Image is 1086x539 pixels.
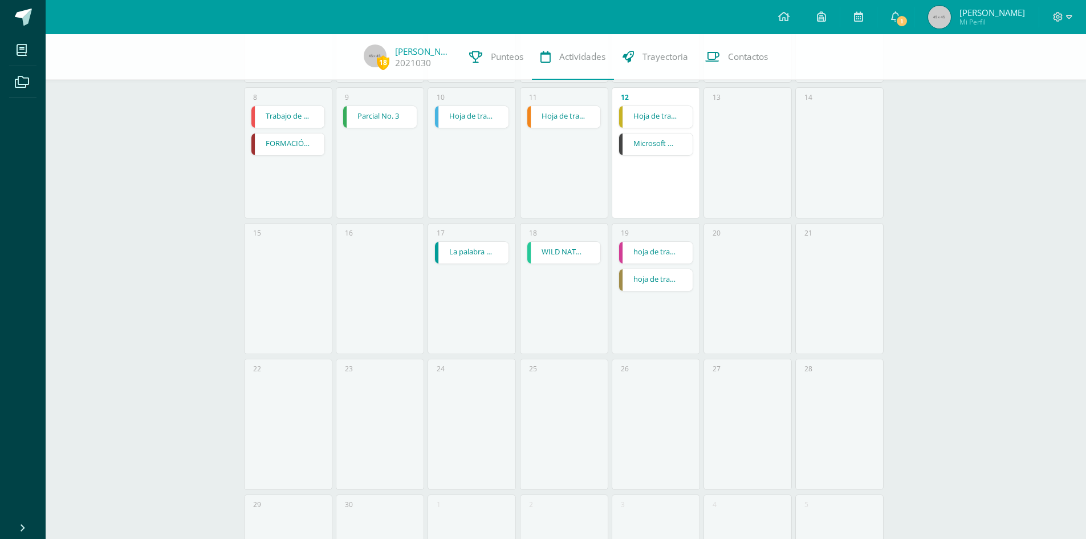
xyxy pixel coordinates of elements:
[437,364,445,374] div: 24
[251,106,325,128] a: Trabajo de zona No.3
[619,106,693,128] a: Hoja de trabajo No.3
[804,500,808,509] div: 5
[527,106,601,128] div: Hoja de trabajo No.3 | Tarea
[928,6,951,29] img: 45x45
[434,241,509,264] div: La palabra me enseña a dar frutos | Tarea
[437,228,445,238] div: 17
[434,106,509,128] div: Hoja de trabajo No.3 | Tarea
[437,92,445,102] div: 10
[364,44,387,67] img: 45x45
[253,228,261,238] div: 15
[532,34,614,80] a: Actividades
[713,364,721,374] div: 27
[621,364,629,374] div: 26
[253,92,257,102] div: 8
[619,133,693,156] div: Microsoft Word elaboración redacción y personalización de documentos | Tarea
[251,106,326,128] div: Trabajo de zona No.3 | Tarea
[713,228,721,238] div: 20
[697,34,776,80] a: Contactos
[435,242,509,264] a: La palabra me enseña a dar frutos
[343,106,417,128] a: Parcial No. 3
[621,500,625,509] div: 3
[527,242,601,264] a: WILD NATURE
[253,364,261,374] div: 22
[345,500,353,509] div: 30
[251,133,325,155] a: FORMACIÓN MUSICAL  SILENCIOS MUSICALES
[896,15,908,27] span: 1
[343,106,417,128] div: Parcial No. 3 | Tarea
[619,242,693,264] a: hoja de trabajo 3
[804,92,812,102] div: 14
[395,57,431,69] a: 2021030
[529,500,533,509] div: 2
[527,241,601,264] div: WILD NATURE | Tarea
[959,7,1025,18] span: [PERSON_NAME]
[559,51,605,63] span: Actividades
[251,133,326,156] div: FORMACIÓN MUSICAL  SILENCIOS MUSICALES | Tarea
[619,241,693,264] div: hoja de trabajo 3 | Tarea
[804,364,812,374] div: 28
[253,500,261,509] div: 29
[959,17,1025,27] span: Mi Perfil
[619,269,693,291] div: hoja de trabajo 3 | Tarea
[621,92,629,102] div: 12
[728,51,768,63] span: Contactos
[619,133,693,155] a: Microsoft Word elaboración redacción y personalización de documentos
[713,500,717,509] div: 4
[713,92,721,102] div: 13
[345,364,353,374] div: 23
[345,228,353,238] div: 16
[345,92,349,102] div: 9
[529,92,537,102] div: 11
[527,106,601,128] a: Hoja de trabajo No.3
[377,55,389,70] span: 18
[461,34,532,80] a: Punteos
[395,46,452,57] a: [PERSON_NAME]
[642,51,688,63] span: Trayectoria
[621,228,629,238] div: 19
[619,106,693,128] div: Hoja de trabajo No.3 | Tarea
[804,228,812,238] div: 21
[491,51,523,63] span: Punteos
[435,106,509,128] a: Hoja de trabajo No.3
[529,228,537,238] div: 18
[614,34,697,80] a: Trayectoria
[529,364,537,374] div: 25
[619,269,693,291] a: hoja de trabajo 3
[437,500,441,509] div: 1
